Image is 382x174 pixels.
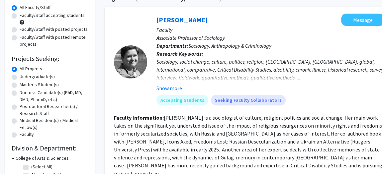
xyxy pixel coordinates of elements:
[12,55,88,63] h2: Projects Seeking:
[20,73,55,80] label: Undergraduate(s)
[20,26,88,33] label: Faculty/Staff with posted projects
[156,50,203,57] b: Research Keywords:
[20,65,42,72] label: All Projects
[20,81,59,88] label: Master's Student(s)
[20,4,50,11] label: All Faculty/Staff
[20,34,88,48] label: Faculty/Staff with posted remote projects
[20,103,88,117] label: Postdoctoral Researcher(s) / Research Staff
[12,144,88,152] h2: Division & Department:
[211,95,286,105] mat-chip: Seeking Faculty Collaborators
[20,131,34,138] label: Faculty
[20,12,85,19] label: Faculty/Staff accepting students
[156,84,182,92] button: Show more
[5,144,28,169] iframe: Chat
[156,16,208,24] a: [PERSON_NAME]
[20,117,88,131] label: Medical Resident(s) / Medical Fellow(s)
[188,42,271,49] span: Sociology, Anthropology & Criminology
[20,89,88,103] label: Doctoral Candidate(s) (PhD, MD, DMD, PharmD, etc.)
[16,155,69,162] h3: College of Arts & Sciences
[31,163,52,170] label: (Select All)
[156,95,208,105] mat-chip: Accepting Students
[156,42,188,49] b: Departments:
[114,114,164,121] b: Faculty Information:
